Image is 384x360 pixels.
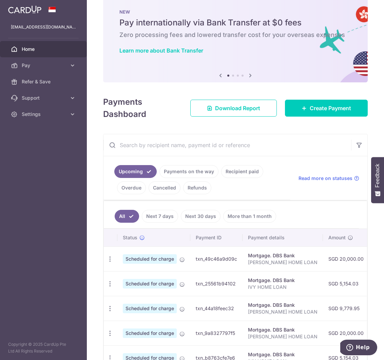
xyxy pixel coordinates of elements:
span: Scheduled for charge [123,254,177,264]
div: Mortgage. DBS Bank [248,351,318,358]
p: [PERSON_NAME] HOME LOAN [248,308,318,315]
a: Read more on statuses [299,175,359,182]
td: txn_44a18feec32 [190,296,243,321]
div: Mortgage. DBS Bank [248,277,318,284]
th: Payment ID [190,229,243,246]
p: IVY HOME LOAN [248,284,318,291]
a: Upcoming [114,165,157,178]
h5: Pay internationally via Bank Transfer at $0 fees [119,17,351,28]
p: [EMAIL_ADDRESS][DOMAIN_NAME] [11,24,76,31]
span: Create Payment [310,104,351,112]
span: Scheduled for charge [123,279,177,288]
a: Create Payment [285,100,368,117]
p: [PERSON_NAME] HOME LOAN [248,333,318,340]
a: More than 1 month [223,210,276,223]
span: Download Report [215,104,260,112]
span: Support [22,95,66,101]
input: Search by recipient name, payment id or reference [103,134,351,156]
iframe: Opens a widget where you can find more information [340,340,377,357]
td: txn_25561b94102 [190,271,243,296]
td: SGD 20,000.00 [323,321,369,345]
span: Status [123,234,137,241]
span: Scheduled for charge [123,328,177,338]
a: All [115,210,139,223]
a: Overdue [117,181,146,194]
td: SGD 5,154.03 [323,271,369,296]
span: Read more on statuses [299,175,352,182]
img: CardUp [8,5,41,14]
span: Home [22,46,66,53]
th: Payment details [243,229,323,246]
a: Recipient paid [221,165,263,178]
p: NEW [119,9,351,15]
a: Next 7 days [142,210,178,223]
button: Feedback - Show survey [371,157,384,203]
span: Scheduled for charge [123,304,177,313]
div: Mortgage. DBS Bank [248,252,318,259]
span: Feedback [375,164,381,187]
a: Download Report [190,100,277,117]
div: Mortgage. DBS Bank [248,326,318,333]
h6: Zero processing fees and lowered transfer cost for your overseas expenses [119,31,351,39]
a: Cancelled [149,181,180,194]
span: Settings [22,111,66,118]
span: Pay [22,62,66,69]
div: Mortgage. DBS Bank [248,302,318,308]
p: [PERSON_NAME] HOME LOAN [248,259,318,266]
td: SGD 9,779.95 [323,296,369,321]
td: txn_49c46a9d09c [190,246,243,271]
a: Payments on the way [159,165,218,178]
td: SGD 20,000.00 [323,246,369,271]
td: txn_9a8327797f5 [190,321,243,345]
a: Next 30 days [181,210,220,223]
span: Amount [328,234,346,241]
span: Refer & Save [22,78,66,85]
a: Refunds [183,181,211,194]
a: Learn more about Bank Transfer [119,47,203,54]
h4: Payments Dashboard [103,96,178,120]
